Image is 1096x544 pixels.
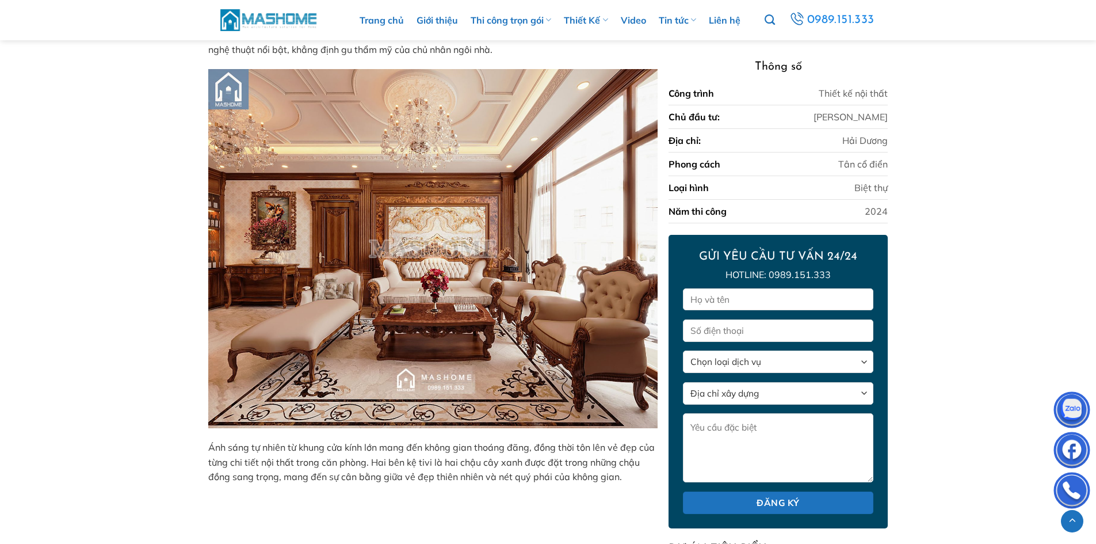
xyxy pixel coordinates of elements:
a: Tìm kiếm [765,8,775,32]
a: Lên đầu trang [1061,510,1083,532]
p: Ánh sáng tự nhiên từ khung cửa kính lớn mang đến không gian thoáng đãng, đồng thời tôn lên vẻ đẹp... [208,440,657,485]
div: Hải Dương [842,134,888,147]
div: Công trình [669,86,714,100]
p: Bức tường trang trí với những bức tranh nghệ thuật tinh tế, hài hòa với màu sắc tổng thể, tạo điể... [208,28,657,57]
form: Form liên hệ [669,235,887,528]
a: 0989.151.333 [785,9,878,31]
h3: Thông số [669,58,887,76]
div: 2024 [865,204,888,218]
div: [PERSON_NAME] [814,110,888,124]
img: MasHome – Tổng Thầu Thiết Kế Và Xây Nhà Trọn Gói [220,7,318,32]
input: Đăng ký [683,492,873,514]
div: Phong cách [669,157,720,171]
input: Họ và tên [683,288,873,311]
input: Số điện thoại [683,319,873,342]
img: Zalo [1055,394,1089,429]
img: Facebook [1055,435,1089,469]
img: Thiết kế nội thất chú Hùng - Hải Dương 13 [208,69,657,428]
div: Thiết kế nội thất [819,86,888,100]
div: Biệt thự [854,181,888,195]
img: Phone [1055,475,1089,509]
div: Loại hình [669,181,709,195]
span: 0989.151.333 [805,10,876,30]
div: Chủ đầu tư: [669,110,720,124]
div: Địa chỉ: [669,134,701,147]
div: Năm thi công [669,204,727,218]
h2: GỬI YÊU CẦU TƯ VẤN 24/24 [683,249,873,264]
p: Hotline: 0989.151.333 [683,268,873,283]
div: Tân cổ điển [838,157,888,171]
